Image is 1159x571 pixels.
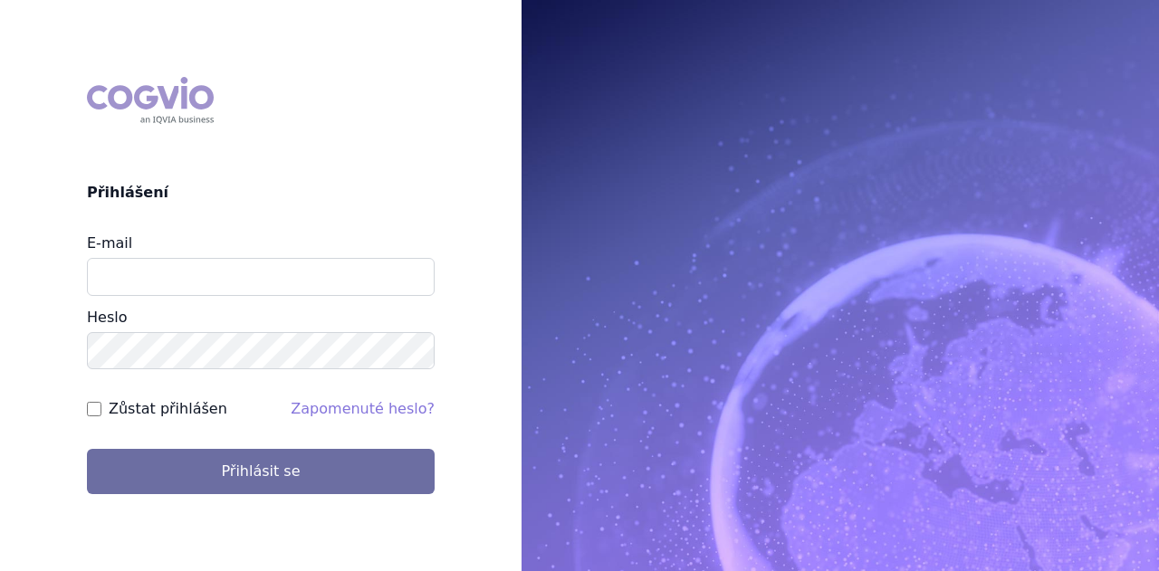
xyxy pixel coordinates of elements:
div: COGVIO [87,77,214,124]
label: Zůstat přihlášen [109,398,227,420]
label: Heslo [87,309,127,326]
label: E-mail [87,234,132,252]
h2: Přihlášení [87,182,435,204]
a: Zapomenuté heslo? [291,400,435,417]
button: Přihlásit se [87,449,435,494]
